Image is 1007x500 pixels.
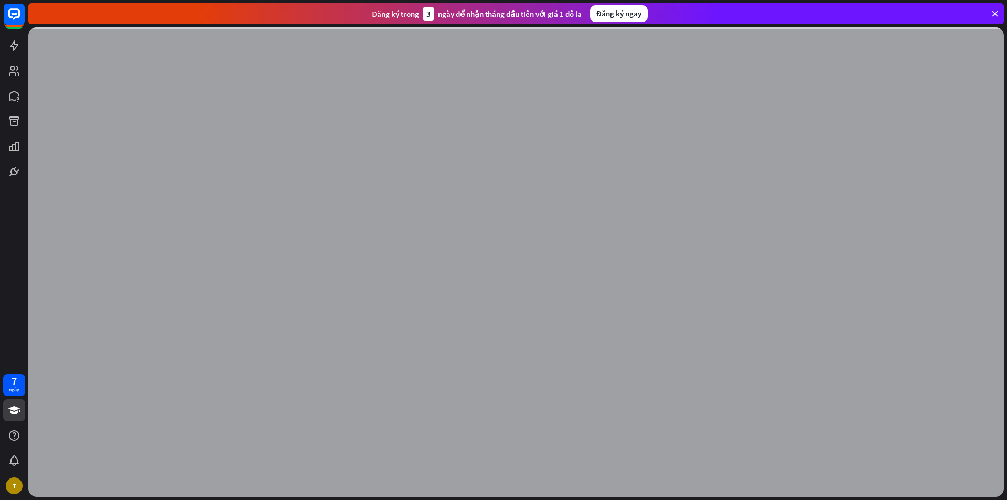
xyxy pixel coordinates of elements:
font: ngày để nhận tháng đầu tiên với giá 1 đô la [438,9,582,19]
a: 7 ngày [3,374,25,396]
font: T [13,482,16,490]
font: ngày [9,386,19,393]
font: Đăng ký trong [372,9,419,19]
font: 7 [12,375,17,388]
font: Đăng ký ngay [596,8,641,18]
font: 3 [426,9,431,19]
